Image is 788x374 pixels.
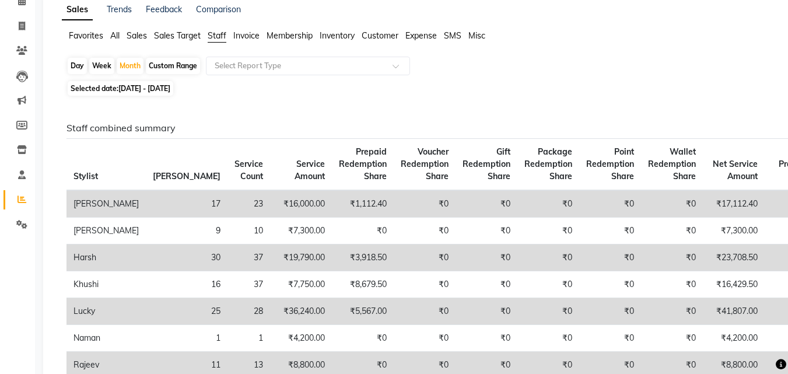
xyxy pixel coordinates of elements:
[227,244,270,271] td: 37
[394,325,456,352] td: ₹0
[703,218,765,244] td: ₹7,300.00
[146,190,227,218] td: 17
[295,159,325,181] span: Service Amount
[517,298,579,325] td: ₹0
[127,30,147,41] span: Sales
[332,271,394,298] td: ₹8,679.50
[118,84,170,93] span: [DATE] - [DATE]
[66,271,146,298] td: Khushi
[394,190,456,218] td: ₹0
[208,30,226,41] span: Staff
[227,271,270,298] td: 37
[68,81,173,96] span: Selected date:
[146,218,227,244] td: 9
[146,325,227,352] td: 1
[641,218,703,244] td: ₹0
[463,146,510,181] span: Gift Redemption Share
[66,298,146,325] td: Lucky
[332,244,394,271] td: ₹3,918.50
[146,58,200,74] div: Custom Range
[579,325,641,352] td: ₹0
[270,218,332,244] td: ₹7,300.00
[227,218,270,244] td: 10
[641,325,703,352] td: ₹0
[110,30,120,41] span: All
[270,190,332,218] td: ₹16,000.00
[68,58,87,74] div: Day
[73,171,98,181] span: Stylist
[456,271,517,298] td: ₹0
[456,244,517,271] td: ₹0
[394,218,456,244] td: ₹0
[703,190,765,218] td: ₹17,112.40
[107,4,132,15] a: Trends
[456,218,517,244] td: ₹0
[196,4,241,15] a: Comparison
[456,298,517,325] td: ₹0
[641,271,703,298] td: ₹0
[332,298,394,325] td: ₹5,567.00
[89,58,114,74] div: Week
[579,218,641,244] td: ₹0
[703,271,765,298] td: ₹16,429.50
[66,244,146,271] td: Harsh
[227,325,270,352] td: 1
[586,146,634,181] span: Point Redemption Share
[579,271,641,298] td: ₹0
[517,218,579,244] td: ₹0
[456,190,517,218] td: ₹0
[641,244,703,271] td: ₹0
[579,244,641,271] td: ₹0
[405,30,437,41] span: Expense
[270,298,332,325] td: ₹36,240.00
[146,244,227,271] td: 30
[517,244,579,271] td: ₹0
[444,30,461,41] span: SMS
[332,190,394,218] td: ₹1,112.40
[146,4,182,15] a: Feedback
[524,146,572,181] span: Package Redemption Share
[233,30,260,41] span: Invoice
[641,298,703,325] td: ₹0
[320,30,355,41] span: Inventory
[579,298,641,325] td: ₹0
[703,244,765,271] td: ₹23,708.50
[517,190,579,218] td: ₹0
[517,271,579,298] td: ₹0
[339,146,387,181] span: Prepaid Redemption Share
[394,271,456,298] td: ₹0
[641,190,703,218] td: ₹0
[267,30,313,41] span: Membership
[227,298,270,325] td: 28
[517,325,579,352] td: ₹0
[153,171,220,181] span: [PERSON_NAME]
[394,298,456,325] td: ₹0
[66,325,146,352] td: Naman
[703,298,765,325] td: ₹41,807.00
[648,146,696,181] span: Wallet Redemption Share
[456,325,517,352] td: ₹0
[713,159,758,181] span: Net Service Amount
[703,325,765,352] td: ₹4,200.00
[332,325,394,352] td: ₹0
[468,30,485,41] span: Misc
[234,159,263,181] span: Service Count
[146,298,227,325] td: 25
[154,30,201,41] span: Sales Target
[66,123,763,134] h6: Staff combined summary
[401,146,449,181] span: Voucher Redemption Share
[117,58,143,74] div: Month
[270,244,332,271] td: ₹19,790.00
[270,271,332,298] td: ₹7,750.00
[332,218,394,244] td: ₹0
[69,30,103,41] span: Favorites
[227,190,270,218] td: 23
[362,30,398,41] span: Customer
[66,190,146,218] td: [PERSON_NAME]
[579,190,641,218] td: ₹0
[394,244,456,271] td: ₹0
[66,218,146,244] td: [PERSON_NAME]
[146,271,227,298] td: 16
[270,325,332,352] td: ₹4,200.00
